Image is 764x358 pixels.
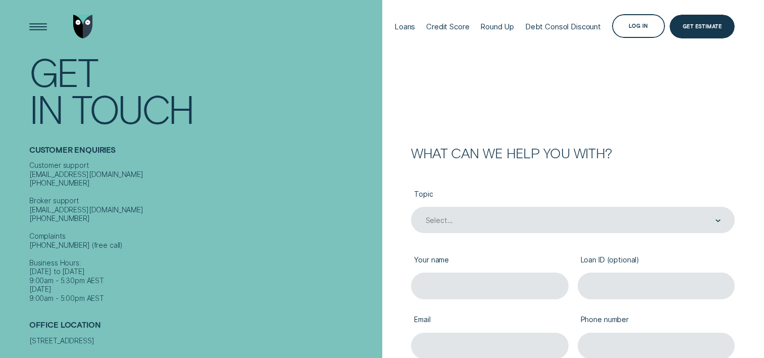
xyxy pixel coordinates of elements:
label: Topic [411,183,735,207]
label: Phone number [578,308,735,332]
label: Your name [411,248,569,273]
div: Loans [394,22,415,31]
button: Open Menu [26,15,50,38]
div: Select... [426,216,453,225]
div: Debt Consol Discount [525,22,601,31]
h1: Get In Touch [29,53,378,127]
img: Wisr [73,15,93,38]
div: Round Up [480,22,514,31]
div: Credit Score [426,22,469,31]
h2: What can we help you with? [411,146,735,159]
label: Loan ID (optional) [578,248,735,273]
div: [STREET_ADDRESS] [29,336,378,345]
button: Log in [612,14,665,38]
label: Email [411,308,569,332]
h2: Customer Enquiries [29,145,378,161]
h2: Office Location [29,320,378,336]
div: Customer support [EMAIL_ADDRESS][DOMAIN_NAME] [PHONE_NUMBER] Broker support [EMAIL_ADDRESS][DOMAI... [29,161,378,302]
a: Get Estimate [670,15,735,38]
